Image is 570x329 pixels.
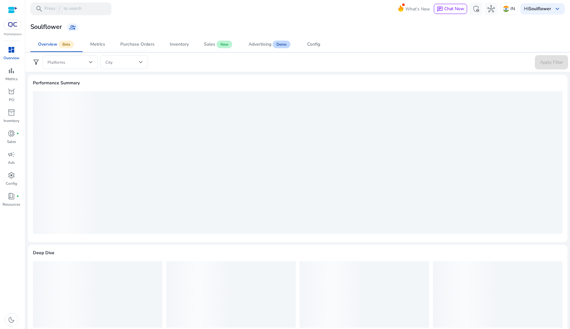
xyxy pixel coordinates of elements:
p: PO [9,97,14,103]
span: admin_panel_settings [472,5,480,13]
p: Overview [3,55,19,61]
span: settings [8,171,15,179]
div: Advertising [249,42,271,47]
span: orders [8,88,15,95]
span: dashboard [8,46,15,54]
span: filter_alt [32,58,40,66]
span: Performance Summary [33,80,562,86]
button: hub [485,3,497,15]
button: chatChat Now [434,4,467,14]
div: loading [433,261,562,328]
p: Metrics [5,76,18,82]
div: Metrics [90,42,105,47]
p: Ads [8,160,15,165]
p: Resources [3,202,20,207]
div: loading [33,261,162,328]
a: group_add [67,23,78,31]
span: book_4 [8,192,15,200]
button: admin_panel_settings [470,3,482,15]
span: fiber_manual_record [16,195,19,197]
img: in.svg [503,6,509,12]
div: Purchase Orders [120,42,155,47]
p: Marketplace [4,32,22,37]
span: hub [487,5,495,13]
span: dark_mode [8,316,15,324]
span: search [35,5,43,13]
span: inventory_2 [8,109,15,116]
p: Press to search [44,5,82,12]
span: campaign [8,151,15,158]
div: Config [307,42,320,47]
p: IN [510,3,515,14]
span: Chat Now [444,6,464,12]
span: group_add [69,24,76,30]
span: New [217,41,232,48]
div: loading [166,261,296,328]
span: What's New [405,3,430,15]
img: QC-logo.svg [7,22,18,27]
span: keyboard_arrow_down [554,5,561,13]
span: bar_chart [8,67,15,74]
p: Hi [524,7,551,11]
span: chat [437,6,443,12]
p: Inventory [3,118,19,124]
div: Overview [38,42,57,47]
span: Deep Dive [33,250,562,256]
div: Inventory [170,42,189,47]
p: Sales [7,139,16,145]
div: loading [300,261,429,328]
span: Beta [59,41,74,48]
div: Sales [204,42,215,47]
span: fiber_manual_record [16,132,19,135]
b: Soulflower [529,6,551,12]
div: loading [33,91,562,234]
span: donut_small [8,130,15,137]
h3: Soulflower [30,23,62,31]
span: / [57,5,62,12]
p: Config [6,181,17,186]
span: Demo [273,41,290,48]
